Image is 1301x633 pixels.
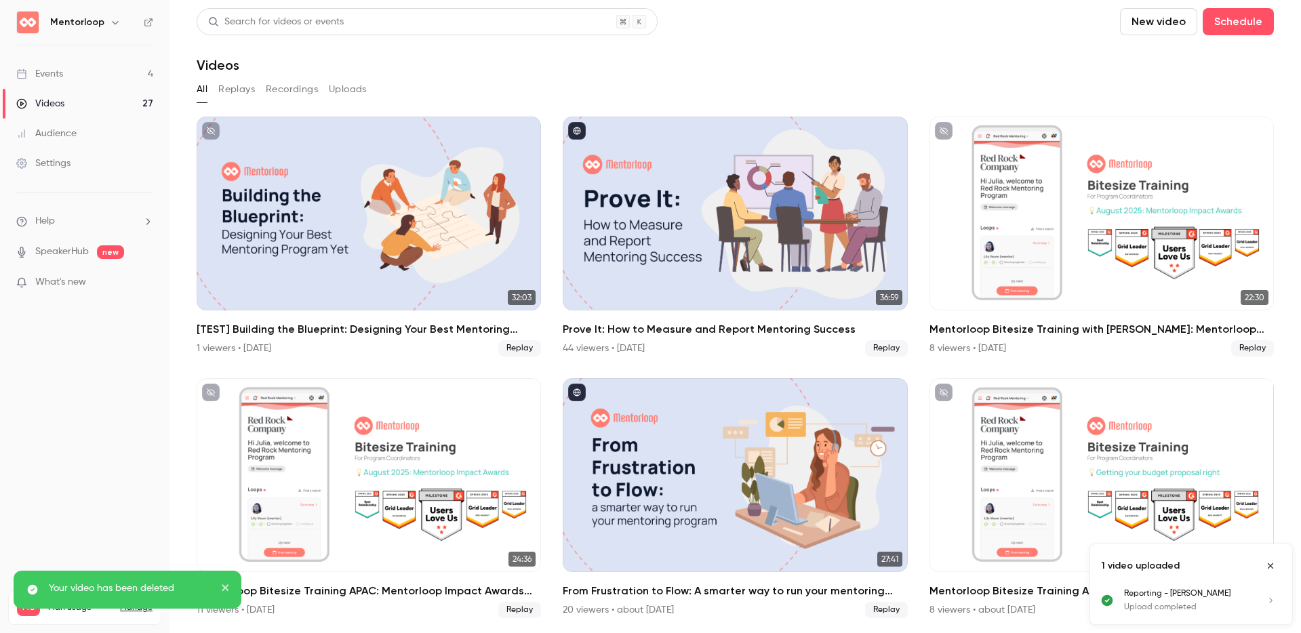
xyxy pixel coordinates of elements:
[929,583,1274,599] h2: Mentorloop Bitesize Training Americas/EMEA: Getting Your Budget Proposal Right
[498,602,541,618] span: Replay
[50,16,104,29] h6: Mentorloop
[16,214,153,228] li: help-dropdown-opener
[935,122,953,140] button: unpublished
[563,603,674,617] div: 20 viewers • about [DATE]
[1241,290,1268,305] span: 22:30
[929,117,1274,356] li: Mentorloop Bitesize Training with Kristin: Mentorloop Impact Awards
[1203,8,1274,35] button: Schedule
[197,8,1274,625] section: Videos
[929,378,1274,618] li: Mentorloop Bitesize Training Americas/EMEA: Getting Your Budget Proposal Right
[221,581,231,598] button: close
[218,79,255,100] button: Replays
[929,378,1274,618] a: 23:28Mentorloop Bitesize Training Americas/EMEA: Getting Your Budget Proposal Right8 viewers • ab...
[197,57,239,73] h1: Videos
[1260,555,1281,577] button: Close uploads list
[929,342,1006,355] div: 8 viewers • [DATE]
[16,127,77,140] div: Audience
[563,321,907,338] h2: Prove It: How to Measure and Report Mentoring Success
[877,552,902,567] span: 27:41
[16,157,71,170] div: Settings
[568,384,586,401] button: published
[35,245,89,259] a: SpeakerHub
[197,117,541,356] li: [TEST] Building the Blueprint: Designing Your Best Mentoring Program Yet
[197,117,541,356] a: 32:03[TEST] Building the Blueprint: Designing Your Best Mentoring Program Yet1 viewers • [DATE]Re...
[563,378,907,618] li: From Frustration to Flow: A smarter way to run your mentoring program
[1124,588,1249,600] p: Reporting - [PERSON_NAME]
[16,97,64,110] div: Videos
[865,602,908,618] span: Replay
[1231,340,1274,356] span: Replay
[1101,559,1180,573] p: 1 video uploaded
[197,321,541,338] h2: [TEST] Building the Blueprint: Designing Your Best Mentoring Program Yet
[876,290,902,305] span: 36:59
[197,342,271,355] div: 1 viewers • [DATE]
[197,378,541,618] a: 24:36Mentorloop Bitesize Training APAC: Mentorloop Impact Awards 202511 viewers • [DATE]Replay
[197,79,207,100] button: All
[197,583,541,599] h2: Mentorloop Bitesize Training APAC: Mentorloop Impact Awards 2025
[929,603,1035,617] div: 8 viewers • about [DATE]
[49,581,212,595] p: Your video has been deleted
[929,117,1274,356] a: 22:30Mentorloop Bitesize Training with [PERSON_NAME]: Mentorloop Impact Awards8 viewers • [DATE]R...
[16,67,63,81] div: Events
[563,378,907,618] a: 27:41From Frustration to Flow: A smarter way to run your mentoring program20 viewers • about [DAT...
[1090,588,1292,624] ul: Uploads list
[563,583,907,599] h2: From Frustration to Flow: A smarter way to run your mentoring program
[508,552,536,567] span: 24:36
[563,117,907,356] a: 36:59Prove It: How to Measure and Report Mentoring Success44 viewers • [DATE]Replay
[865,340,908,356] span: Replay
[1120,8,1197,35] button: New video
[498,340,541,356] span: Replay
[208,15,344,29] div: Search for videos or events
[17,12,39,33] img: Mentorloop
[508,290,536,305] span: 32:03
[929,321,1274,338] h2: Mentorloop Bitesize Training with [PERSON_NAME]: Mentorloop Impact Awards
[35,275,86,289] span: What's new
[202,122,220,140] button: unpublished
[202,384,220,401] button: unpublished
[97,245,124,259] span: new
[1124,588,1281,613] a: Reporting - [PERSON_NAME]Upload completed
[935,384,953,401] button: unpublished
[266,79,318,100] button: Recordings
[563,117,907,356] li: Prove It: How to Measure and Report Mentoring Success
[568,122,586,140] button: published
[329,79,367,100] button: Uploads
[563,342,645,355] div: 44 viewers • [DATE]
[197,378,541,618] li: Mentorloop Bitesize Training APAC: Mentorloop Impact Awards 2025
[35,214,55,228] span: Help
[1124,601,1249,613] p: Upload completed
